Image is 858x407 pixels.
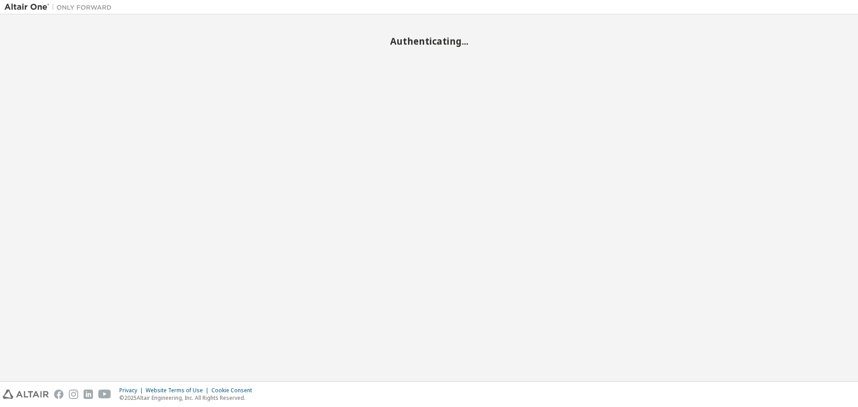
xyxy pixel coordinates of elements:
img: instagram.svg [69,390,78,399]
div: Cookie Consent [211,387,257,394]
img: linkedin.svg [84,390,93,399]
img: youtube.svg [98,390,111,399]
h2: Authenticating... [4,35,854,47]
img: facebook.svg [54,390,63,399]
div: Privacy [119,387,146,394]
p: © 2025 Altair Engineering, Inc. All Rights Reserved. [119,394,257,402]
img: altair_logo.svg [3,390,49,399]
img: Altair One [4,3,116,12]
div: Website Terms of Use [146,387,211,394]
